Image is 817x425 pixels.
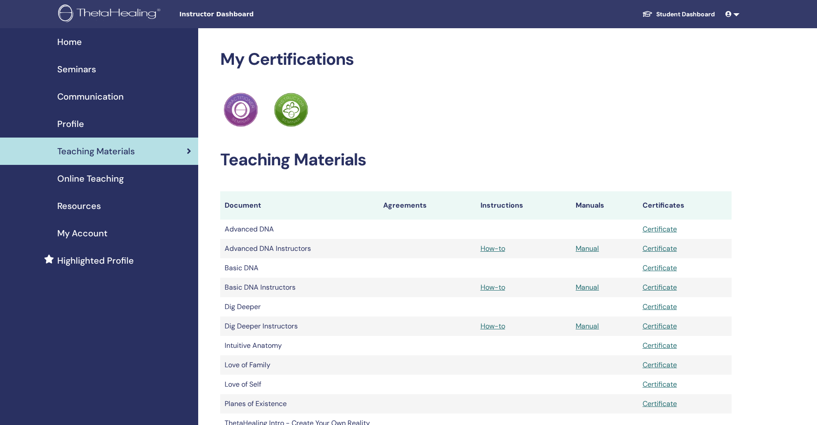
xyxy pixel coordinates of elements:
th: Manuals [571,191,638,220]
td: Basic DNA [220,258,379,278]
a: How-to [481,321,505,331]
span: My Account [57,227,107,240]
h2: Teaching Materials [220,150,732,170]
td: Advanced DNA [220,220,379,239]
a: Certificate [643,321,677,331]
a: How-to [481,244,505,253]
a: Certificate [643,283,677,292]
img: logo.png [58,4,163,24]
a: Student Dashboard [635,6,722,22]
img: graduation-cap-white.svg [642,10,653,18]
th: Document [220,191,379,220]
span: Teaching Materials [57,145,135,158]
a: Certificate [643,360,677,369]
span: Highlighted Profile [57,254,134,267]
span: Home [57,35,82,48]
span: Instructor Dashboard [179,10,311,19]
a: Certificate [643,399,677,408]
span: Seminars [57,63,96,76]
a: Certificate [643,302,677,311]
a: Certificate [643,380,677,389]
td: Intuitive Anatomy [220,336,379,355]
td: Advanced DNA Instructors [220,239,379,258]
span: Communication [57,90,124,103]
span: Resources [57,199,101,212]
a: Manual [576,244,599,253]
td: Love of Self [220,375,379,394]
a: Certificate [643,224,677,234]
td: Dig Deeper Instructors [220,317,379,336]
th: Instructions [476,191,571,220]
td: Love of Family [220,355,379,375]
a: Manual [576,321,599,331]
span: Profile [57,117,84,130]
span: Online Teaching [57,172,124,185]
th: Certificates [638,191,732,220]
a: Manual [576,283,599,292]
a: Certificate [643,263,677,272]
th: Agreements [379,191,476,220]
img: Practitioner [224,93,258,127]
a: Certificate [643,341,677,350]
td: Dig Deeper [220,297,379,317]
a: How-to [481,283,505,292]
td: Planes of Existence [220,394,379,414]
h2: My Certifications [220,49,732,70]
img: Practitioner [274,93,308,127]
td: Basic DNA Instructors [220,278,379,297]
a: Certificate [643,244,677,253]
